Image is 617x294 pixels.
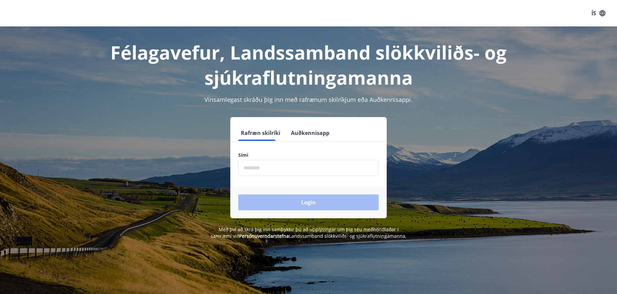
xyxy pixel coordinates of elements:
button: Rafræn skilríki [238,125,283,141]
button: ÍS [588,7,609,19]
label: Sími [238,152,379,158]
span: Með því að skrá þig inn samþykkir þú að upplýsingar um þig séu meðhöndlaðar í samræmi við Landssa... [211,226,407,239]
a: Persónuverndarstefna [239,233,289,239]
h1: Félagavefur, Landssamband slökkviliðs- og sjúkraflutningamanna [78,40,539,90]
button: Auðkennisapp [288,125,332,141]
span: Vinsamlegast skráðu þig inn með rafrænum skilríkjum eða Auðkennisappi. [204,96,413,104]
